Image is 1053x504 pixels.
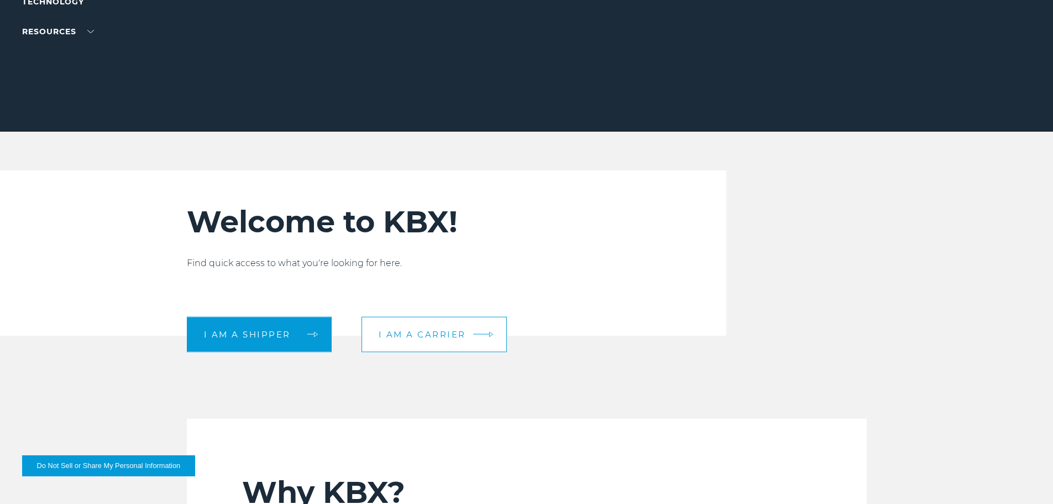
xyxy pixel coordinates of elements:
[379,330,466,339] span: I am a carrier
[204,330,291,339] span: I am a shipper
[362,316,507,352] a: I am a carrier arrow arrow
[998,451,1053,504] iframe: Chat Widget
[22,27,94,37] a: RESOURCES
[187,204,661,240] h2: Welcome to KBX!
[187,257,661,270] p: Find quick access to what you're looking for here.
[489,331,493,337] img: arrow
[187,316,332,352] a: I am a shipper arrow arrow
[22,455,195,476] button: Do Not Sell or Share My Personal Information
